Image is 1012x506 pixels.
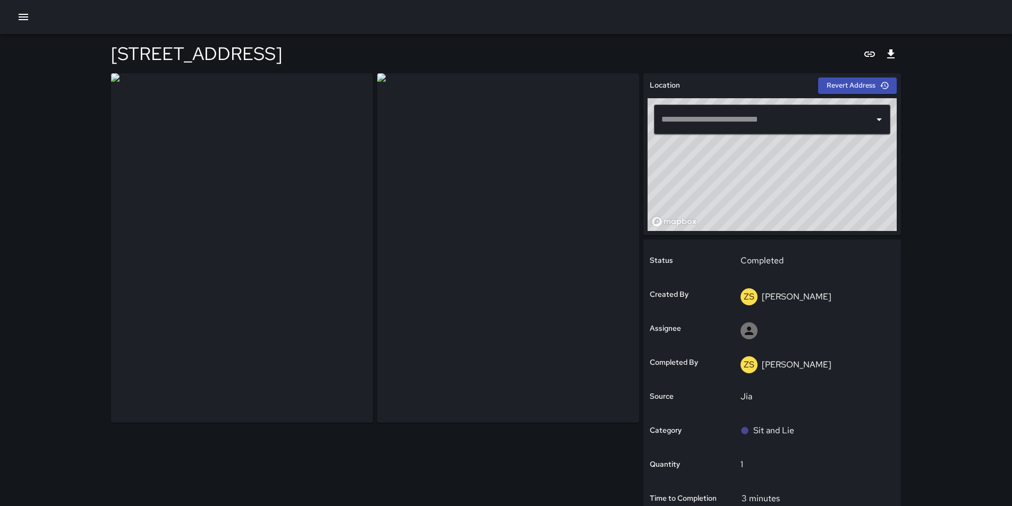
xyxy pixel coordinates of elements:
img: request_images%2F1017c3c0-922a-11f0-8a16-8f882484cdf1 [111,73,373,423]
h6: Category [650,425,682,436]
h6: Completed By [650,357,698,368]
p: 3 minutes [742,493,780,504]
p: ZS [744,290,754,303]
p: Sit and Lie [753,424,794,437]
h4: [STREET_ADDRESS] [111,42,282,65]
p: [PERSON_NAME] [762,359,831,370]
button: Open [872,112,887,127]
h6: Location [650,80,680,91]
button: Revert Address [818,78,897,94]
p: 1 [741,458,888,471]
p: ZS [744,358,754,371]
h6: Created By [650,289,688,301]
button: Export [880,44,902,65]
h6: Quantity [650,459,680,470]
button: Copy link [859,44,880,65]
p: [PERSON_NAME] [762,291,831,302]
h6: Assignee [650,323,681,335]
h6: Source [650,391,674,402]
p: Completed [741,254,888,267]
h6: Time to Completion [650,493,717,504]
h6: Status [650,255,673,267]
p: Jia [741,390,888,403]
img: request_images%2F11af53b0-922a-11f0-8a16-8f882484cdf1 [377,73,639,423]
